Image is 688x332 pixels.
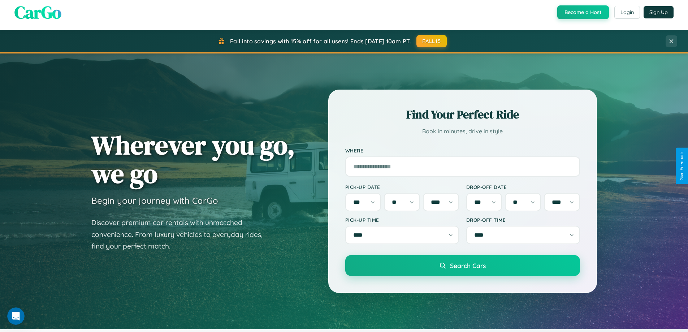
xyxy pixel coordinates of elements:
h2: Find Your Perfect Ride [345,107,580,122]
label: Pick-up Date [345,184,459,190]
h3: Begin your journey with CarGo [91,195,218,206]
span: Search Cars [450,262,486,270]
label: Drop-off Date [466,184,580,190]
span: CarGo [14,0,61,24]
button: Login [614,6,640,19]
button: Become a Host [557,5,609,19]
p: Discover premium car rentals with unmatched convenience. From luxury vehicles to everyday rides, ... [91,217,272,252]
h1: Wherever you go, we go [91,131,295,188]
label: Where [345,147,580,154]
label: Pick-up Time [345,217,459,223]
label: Drop-off Time [466,217,580,223]
p: Book in minutes, drive in style [345,126,580,137]
iframe: Intercom live chat [7,307,25,325]
button: Search Cars [345,255,580,276]
span: Fall into savings with 15% off for all users! Ends [DATE] 10am PT. [230,38,411,45]
div: Give Feedback [679,151,684,181]
button: FALL15 [416,35,447,47]
button: Sign Up [644,6,674,18]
